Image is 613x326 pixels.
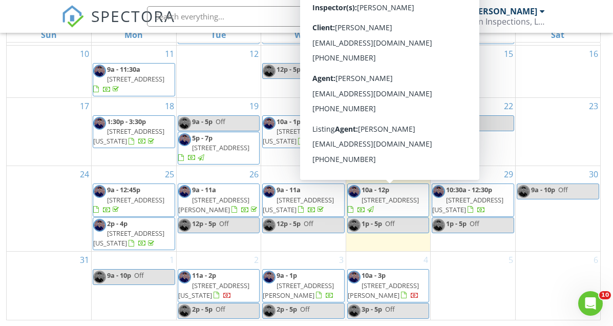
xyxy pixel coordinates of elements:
[277,219,301,228] span: 12p - 5p
[304,65,326,74] span: Dentist
[78,166,91,182] a: Go to August 24, 2025
[431,97,516,166] td: Go to August 22, 2025
[92,97,177,166] td: Go to August 18, 2025
[362,117,404,126] span: 9:30a - 12:30p
[348,304,361,317] img: _dsc3108_1.jpg
[348,281,419,300] span: [STREET_ADDRESS][PERSON_NAME]
[262,184,345,217] a: 9a - 11a [STREET_ADDRESS][US_STATE]
[7,166,92,252] td: Go to August 24, 2025
[502,166,515,182] a: Go to August 29, 2025
[362,271,386,280] span: 10a - 3p
[247,166,261,182] a: Go to August 26, 2025
[262,115,345,149] a: 10a - 1p [STREET_ADDRESS][US_STATE]
[134,271,144,280] span: Off
[277,304,297,314] span: 2p - 5p
[93,117,164,146] a: 1:30p - 3:30p [STREET_ADDRESS][US_STATE]
[292,28,314,42] a: Wednesday
[432,185,503,214] a: 10:30a - 12:30p [STREET_ADDRESS][US_STATE]
[385,219,395,228] span: Off
[362,219,382,228] span: 1p - 5p
[219,219,229,228] span: Off
[7,46,92,98] td: Go to August 10, 2025
[346,46,431,98] td: Go to August 14, 2025
[192,219,216,228] span: 12p - 5p
[178,219,191,232] img: _dsc3108_1.jpg
[93,219,164,248] a: 2p - 4p [STREET_ADDRESS][US_STATE]
[61,5,84,28] img: The Best Home Inspection Software - Spectora
[263,271,276,283] img: _dsc3108_1.jpg
[176,46,261,98] td: Go to August 12, 2025
[93,185,106,198] img: _dsc3108_1.jpg
[263,185,334,214] a: 9a - 11a [STREET_ADDRESS][US_STATE]
[192,117,213,126] span: 9a - 5p
[263,195,334,214] span: [STREET_ADDRESS][US_STATE]
[178,271,191,283] img: _dsc3108_1.jpg
[591,252,600,268] a: Go to September 6, 2025
[263,281,334,300] span: [STREET_ADDRESS][PERSON_NAME]
[93,115,175,149] a: 1:30p - 3:30p [STREET_ADDRESS][US_STATE]
[107,185,140,194] span: 9a - 12:45p
[178,269,260,302] a: 11a - 2p [STREET_ADDRESS][US_STATE]
[432,185,445,198] img: _dsc3108_1.jpg
[348,219,361,232] img: _dsc3108_1.jpg
[337,252,346,268] a: Go to September 3, 2025
[558,185,568,194] span: Off
[216,304,225,314] span: Off
[346,97,431,166] td: Go to August 21, 2025
[178,184,260,217] a: 9a - 11a [STREET_ADDRESS][PERSON_NAME]
[348,271,361,283] img: _dsc3108_1.jpg
[93,185,164,214] a: 9a - 12:45p [STREET_ADDRESS]
[347,184,430,217] a: 10a - 12p [STREET_ADDRESS]
[7,252,92,320] td: Go to August 31, 2025
[252,252,261,268] a: Go to September 2, 2025
[176,166,261,252] td: Go to August 26, 2025
[178,195,249,214] span: [STREET_ADDRESS][PERSON_NAME]
[107,195,164,205] span: [STREET_ADDRESS]
[39,28,59,42] a: Sunday
[178,117,191,130] img: _dsc3108_1.jpg
[304,219,313,228] span: Off
[78,98,91,114] a: Go to August 17, 2025
[431,252,516,320] td: Go to September 5, 2025
[332,166,346,182] a: Go to August 27, 2025
[362,304,382,314] span: 3p - 5p
[91,5,175,27] span: SPECTORA
[176,97,261,166] td: Go to August 19, 2025
[446,185,492,194] span: 10:30a - 12:30p
[417,166,430,182] a: Go to August 28, 2025
[107,219,128,228] span: 2p - 4p
[599,291,611,299] span: 10
[93,217,175,251] a: 2p - 4p [STREET_ADDRESS][US_STATE]
[432,195,503,214] span: [STREET_ADDRESS][US_STATE]
[176,252,261,320] td: Go to September 2, 2025
[348,74,419,93] span: [STREET_ADDRESS][US_STATE]
[7,97,92,166] td: Go to August 17, 2025
[93,117,106,130] img: _dsc3108_1.jpg
[163,98,176,114] a: Go to August 18, 2025
[348,117,419,146] a: 9:30a - 12:30p [STREET_ADDRESS][US_STATE]
[107,271,131,280] span: 9a - 10p
[277,185,301,194] span: 9a - 11a
[578,291,603,316] iframe: Intercom live chat
[178,185,191,198] img: _dsc3108_1.jpg
[506,252,515,268] a: Go to September 5, 2025
[332,46,346,62] a: Go to August 13, 2025
[515,166,600,252] td: Go to August 30, 2025
[346,166,431,252] td: Go to August 28, 2025
[209,28,228,42] a: Tuesday
[432,184,514,217] a: 10:30a - 12:30p [STREET_ADDRESS][US_STATE]
[192,304,213,314] span: 2p - 5p
[107,117,146,126] span: 1:30p - 3:30p
[348,117,361,130] img: _dsc3108_1.jpg
[262,269,345,302] a: 9a - 1p [STREET_ADDRESS][PERSON_NAME]
[261,252,346,320] td: Go to September 3, 2025
[517,185,530,198] img: _dsc3108_1.jpg
[263,271,334,299] a: 9a - 1p [STREET_ADDRESS][PERSON_NAME]
[417,98,430,114] a: Go to August 21, 2025
[263,219,276,232] img: _dsc3108_1.jpg
[431,46,516,98] td: Go to August 15, 2025
[92,166,177,252] td: Go to August 25, 2025
[178,132,260,165] a: 5p - 7p [STREET_ADDRESS]
[192,143,249,152] span: [STREET_ADDRESS]
[178,281,249,300] span: [STREET_ADDRESS][US_STATE]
